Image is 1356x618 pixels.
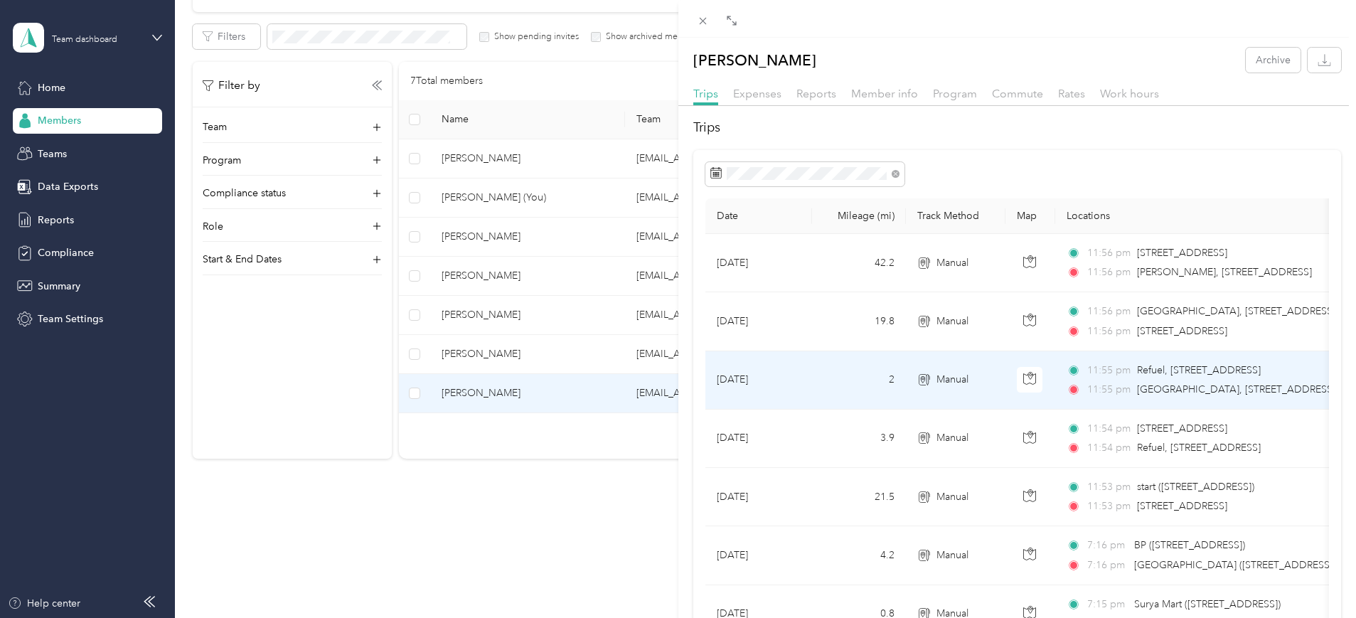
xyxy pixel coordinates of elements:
span: 11:55 pm [1087,363,1131,378]
span: 11:53 pm [1087,499,1131,514]
td: 21.5 [812,468,906,526]
span: 7:16 pm [1087,558,1128,573]
span: [STREET_ADDRESS] [1137,247,1227,259]
th: Mileage (mi) [812,198,906,234]
span: 11:56 pm [1087,265,1131,280]
span: 11:56 pm [1087,304,1131,319]
span: start ([STREET_ADDRESS]) [1137,481,1254,493]
span: 11:56 pm [1087,245,1131,261]
span: BP ([STREET_ADDRESS]) [1134,539,1245,551]
span: Manual [936,548,968,563]
span: Work hours [1100,87,1159,100]
th: Map [1005,198,1055,234]
span: Manual [936,314,968,329]
span: 11:53 pm [1087,479,1131,495]
td: [DATE] [705,292,812,351]
span: [GEOGRAPHIC_DATA] ([STREET_ADDRESS]) [1134,559,1335,571]
span: Trips [693,87,718,100]
td: [DATE] [705,468,812,526]
th: Track Method [906,198,1005,234]
span: Program [933,87,977,100]
span: [STREET_ADDRESS] [1137,500,1227,512]
span: [STREET_ADDRESS] [1137,422,1227,435]
span: Expenses [733,87,781,100]
span: 7:16 pm [1087,538,1128,553]
span: Manual [936,489,968,505]
th: Date [705,198,812,234]
td: 19.8 [812,292,906,351]
td: 3.9 [812,410,906,468]
span: 11:54 pm [1087,440,1131,456]
td: 42.2 [812,234,906,292]
span: 11:54 pm [1087,421,1131,437]
span: [PERSON_NAME], [STREET_ADDRESS] [1137,266,1312,278]
span: Manual [936,255,968,271]
span: [GEOGRAPHIC_DATA], [STREET_ADDRESS] [1137,305,1335,317]
span: 7:15 pm [1087,597,1128,612]
span: Commute [992,87,1043,100]
span: Rates [1058,87,1085,100]
span: Surya Mart ([STREET_ADDRESS]) [1134,598,1281,610]
iframe: Everlance-gr Chat Button Frame [1276,538,1356,618]
h2: Trips [693,118,1342,137]
td: [DATE] [705,351,812,410]
span: 11:55 pm [1087,382,1131,398]
span: Refuel, [STREET_ADDRESS] [1137,364,1261,376]
p: [PERSON_NAME] [693,48,816,73]
td: [DATE] [705,234,812,292]
td: [DATE] [705,526,812,585]
span: Reports [796,87,836,100]
span: Manual [936,372,968,388]
td: 4.2 [812,526,906,585]
td: [DATE] [705,410,812,468]
span: [GEOGRAPHIC_DATA], [STREET_ADDRESS] [1137,383,1335,395]
button: Archive [1246,48,1301,73]
span: Refuel, [STREET_ADDRESS] [1137,442,1261,454]
span: 11:56 pm [1087,324,1131,339]
span: Member info [851,87,918,100]
span: Manual [936,430,968,446]
td: 2 [812,351,906,410]
span: [STREET_ADDRESS] [1137,325,1227,337]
